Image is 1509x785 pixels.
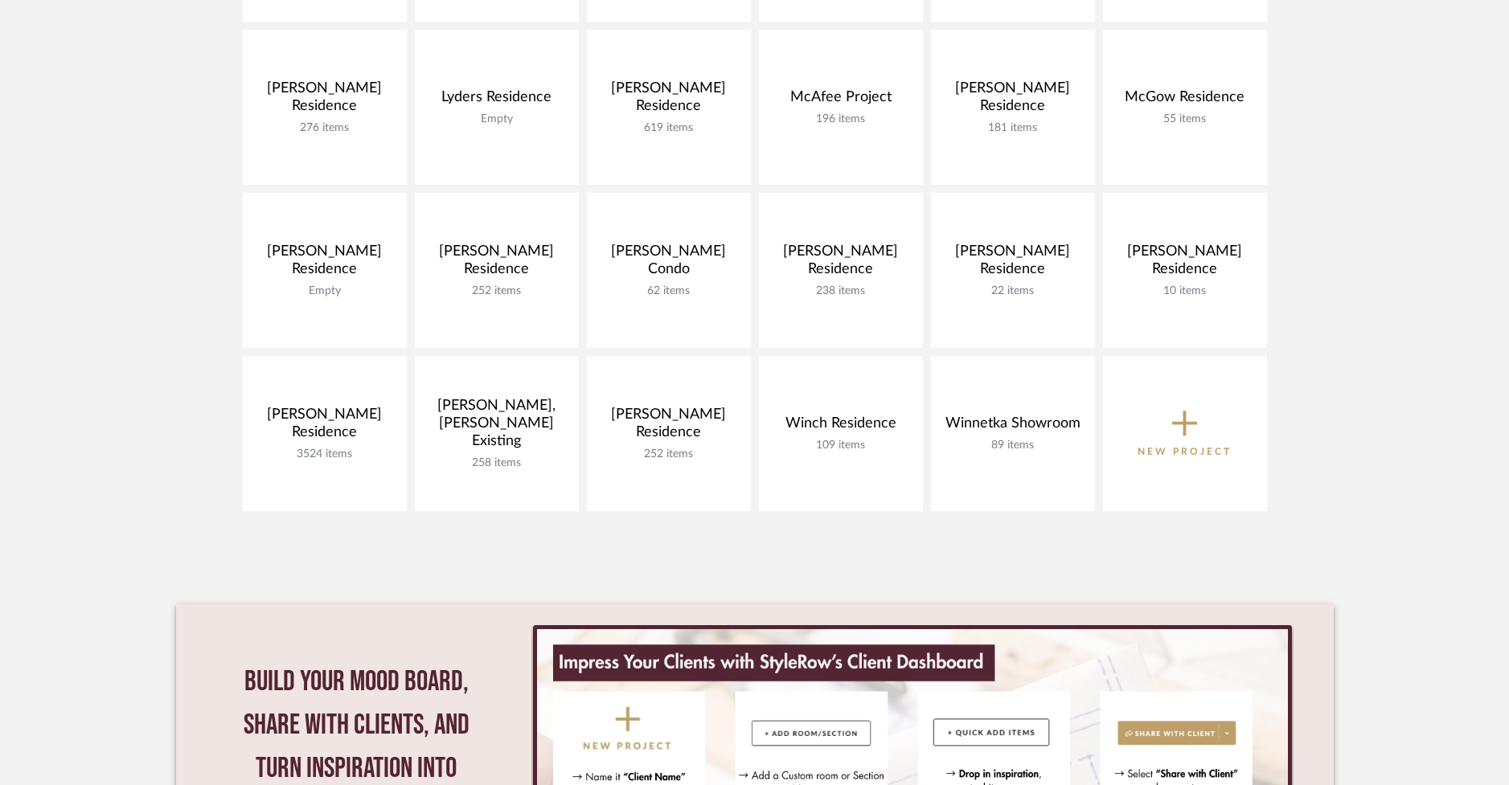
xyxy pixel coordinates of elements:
div: 238 items [772,284,910,298]
div: [PERSON_NAME] Residence [600,80,738,121]
div: 10 items [1116,284,1254,298]
div: Empty [428,112,566,126]
div: 55 items [1116,112,1254,126]
div: [PERSON_NAME] Residence [600,406,738,448]
div: [PERSON_NAME] Residence [1116,243,1254,284]
div: 619 items [600,121,738,135]
button: New Project [1103,356,1267,511]
div: [PERSON_NAME] Residence [256,406,394,448]
div: [PERSON_NAME] Condo [600,243,738,284]
div: Lyders Residence [428,88,566,112]
p: New Project [1138,444,1232,460]
div: 89 items [944,439,1082,452]
div: 62 items [600,284,738,298]
div: Winch Residence [772,415,910,439]
div: McAfee Project [772,88,910,112]
div: [PERSON_NAME] Residence [944,80,1082,121]
div: [PERSON_NAME] Residence [428,243,566,284]
div: Winnetka Showroom [944,415,1082,439]
div: McGow Residence [1116,88,1254,112]
div: 252 items [600,448,738,461]
div: [PERSON_NAME] Residence [944,243,1082,284]
div: 22 items [944,284,1082,298]
div: 196 items [772,112,910,126]
div: 258 items [428,456,566,470]
div: [PERSON_NAME] Residence [256,80,394,121]
div: [PERSON_NAME] Residence [772,243,910,284]
div: 276 items [256,121,394,135]
div: Empty [256,284,394,298]
div: 109 items [772,439,910,452]
div: 3524 items [256,448,394,461]
div: 181 items [944,121,1082,135]
div: [PERSON_NAME], [PERSON_NAME] Existing [428,397,566,456]
div: 252 items [428,284,566,298]
div: [PERSON_NAME] Residence [256,243,394,284]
